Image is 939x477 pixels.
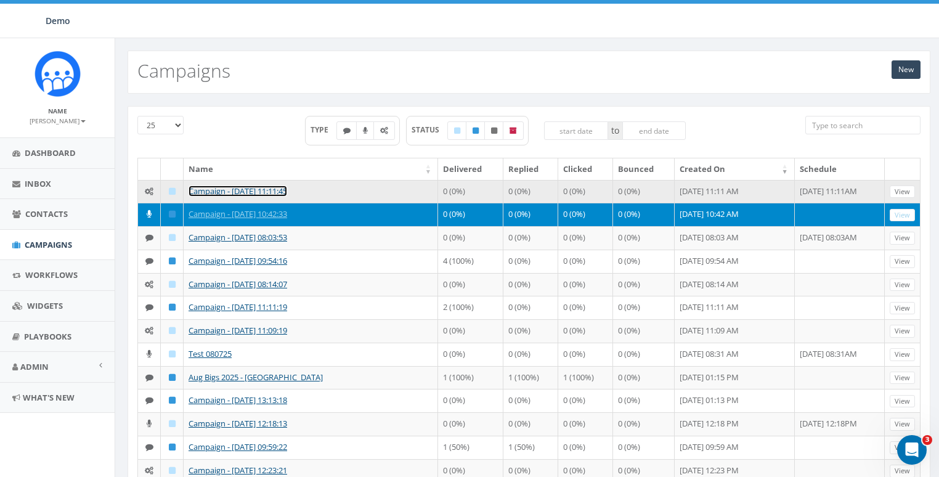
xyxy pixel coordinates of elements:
[503,273,558,296] td: 0 (0%)
[890,255,915,268] a: View
[438,343,503,366] td: 0 (0%)
[503,250,558,273] td: 0 (0%)
[48,107,67,115] small: Name
[805,116,921,134] input: Type to search
[892,60,921,79] a: New
[890,232,915,245] a: View
[363,127,368,134] i: Ringless Voice Mail
[189,301,287,312] a: Campaign - [DATE] 11:11:19
[25,239,72,250] span: Campaigns
[795,343,885,366] td: [DATE] 08:31AM
[189,255,287,266] a: Campaign - [DATE] 09:54:16
[890,418,915,431] a: View
[169,234,176,242] i: Draft
[145,187,153,195] i: Automated Message
[189,441,287,452] a: Campaign - [DATE] 09:59:22
[675,436,795,459] td: [DATE] 09:59 AM
[169,257,176,265] i: Published
[169,420,176,428] i: Draft
[795,158,885,180] th: Schedule
[30,116,86,125] small: [PERSON_NAME]
[447,121,467,140] label: Draft
[890,279,915,291] a: View
[145,467,153,475] i: Automated Message
[613,343,675,366] td: 0 (0%)
[622,121,686,140] input: end date
[438,296,503,319] td: 2 (100%)
[503,436,558,459] td: 1 (50%)
[438,180,503,203] td: 0 (0%)
[675,412,795,436] td: [DATE] 12:18 PM
[675,203,795,226] td: [DATE] 10:42 AM
[438,319,503,343] td: 0 (0%)
[890,372,915,385] a: View
[897,435,927,465] iframe: Intercom live chat
[675,389,795,412] td: [DATE] 01:13 PM
[35,51,81,97] img: Icon_1.png
[890,302,915,315] a: View
[675,273,795,296] td: [DATE] 08:14 AM
[24,331,71,342] span: Playbooks
[412,124,448,135] span: STATUS
[466,121,486,140] label: Published
[613,203,675,226] td: 0 (0%)
[675,296,795,319] td: [DATE] 11:11 AM
[795,180,885,203] td: [DATE] 11:11AM
[311,124,337,135] span: TYPE
[145,234,153,242] i: Text SMS
[189,279,287,290] a: Campaign - [DATE] 08:14:07
[675,343,795,366] td: [DATE] 08:31 AM
[558,436,613,459] td: 0 (0%)
[438,366,503,389] td: 1 (100%)
[613,250,675,273] td: 0 (0%)
[613,366,675,389] td: 0 (0%)
[189,394,287,406] a: Campaign - [DATE] 13:13:18
[613,389,675,412] td: 0 (0%)
[336,121,357,140] label: Text SMS
[20,361,49,372] span: Admin
[503,226,558,250] td: 0 (0%)
[795,412,885,436] td: [DATE] 12:18PM
[145,443,153,451] i: Text SMS
[25,147,76,158] span: Dashboard
[558,296,613,319] td: 0 (0%)
[922,435,932,445] span: 3
[675,250,795,273] td: [DATE] 09:54 AM
[613,273,675,296] td: 0 (0%)
[23,392,75,403] span: What's New
[380,127,388,134] i: Automated Message
[189,232,287,243] a: Campaign - [DATE] 08:03:53
[544,121,608,140] input: start date
[503,158,558,180] th: Replied
[675,226,795,250] td: [DATE] 08:03 AM
[189,348,232,359] a: Test 080725
[503,296,558,319] td: 0 (0%)
[484,121,504,140] label: Unpublished
[503,389,558,412] td: 0 (0%)
[491,127,497,134] i: Unpublished
[169,396,176,404] i: Published
[343,127,351,134] i: Text SMS
[613,158,675,180] th: Bounced
[613,319,675,343] td: 0 (0%)
[184,158,438,180] th: Name: activate to sort column ascending
[169,373,176,381] i: Published
[558,273,613,296] td: 0 (0%)
[145,280,153,288] i: Automated Message
[137,60,230,81] h2: Campaigns
[890,325,915,338] a: View
[438,436,503,459] td: 1 (50%)
[890,209,915,222] a: View
[169,280,176,288] i: Draft
[795,226,885,250] td: [DATE] 08:03AM
[558,203,613,226] td: 0 (0%)
[145,327,153,335] i: Automated Message
[438,250,503,273] td: 4 (100%)
[890,395,915,408] a: View
[438,273,503,296] td: 0 (0%)
[147,210,152,218] i: Ringless Voice Mail
[189,185,287,197] a: Campaign - [DATE] 11:11:45
[558,366,613,389] td: 1 (100%)
[675,319,795,343] td: [DATE] 11:09 AM
[503,366,558,389] td: 1 (100%)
